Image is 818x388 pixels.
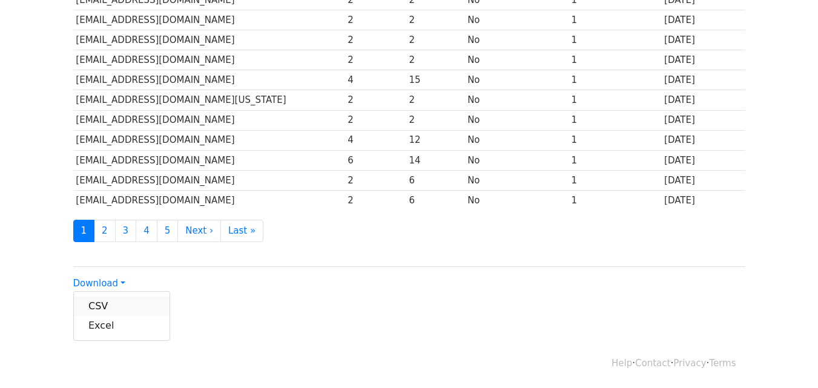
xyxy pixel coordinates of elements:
[345,190,406,210] td: 2
[464,170,568,190] td: No
[464,150,568,170] td: No
[464,50,568,70] td: No
[406,50,465,70] td: 2
[709,358,736,369] a: Terms
[220,220,263,242] a: Last »
[73,110,345,130] td: [EMAIL_ADDRESS][DOMAIN_NAME]
[569,10,661,30] td: 1
[345,90,406,110] td: 2
[345,170,406,190] td: 2
[73,10,345,30] td: [EMAIL_ADDRESS][DOMAIN_NAME]
[73,30,345,50] td: [EMAIL_ADDRESS][DOMAIN_NAME]
[406,30,465,50] td: 2
[345,70,406,90] td: 4
[635,358,670,369] a: Contact
[661,90,745,110] td: [DATE]
[569,150,661,170] td: 1
[406,10,465,30] td: 2
[73,50,345,70] td: [EMAIL_ADDRESS][DOMAIN_NAME]
[464,70,568,90] td: No
[345,150,406,170] td: 6
[406,130,465,150] td: 12
[406,170,465,190] td: 6
[569,50,661,70] td: 1
[73,150,345,170] td: [EMAIL_ADDRESS][DOMAIN_NAME]
[569,30,661,50] td: 1
[661,190,745,210] td: [DATE]
[345,110,406,130] td: 2
[569,70,661,90] td: 1
[661,150,745,170] td: [DATE]
[569,170,661,190] td: 1
[74,297,170,316] a: CSV
[661,70,745,90] td: [DATE]
[464,130,568,150] td: No
[569,190,661,210] td: 1
[612,358,632,369] a: Help
[136,220,157,242] a: 4
[406,150,465,170] td: 14
[661,50,745,70] td: [DATE]
[73,90,345,110] td: [EMAIL_ADDRESS][DOMAIN_NAME][US_STATE]
[464,10,568,30] td: No
[406,90,465,110] td: 2
[569,110,661,130] td: 1
[464,30,568,50] td: No
[661,10,745,30] td: [DATE]
[569,130,661,150] td: 1
[74,316,170,335] a: Excel
[73,170,345,190] td: [EMAIL_ADDRESS][DOMAIN_NAME]
[661,130,745,150] td: [DATE]
[73,278,125,289] a: Download
[94,220,116,242] a: 2
[73,190,345,210] td: [EMAIL_ADDRESS][DOMAIN_NAME]
[406,110,465,130] td: 2
[569,90,661,110] td: 1
[406,70,465,90] td: 15
[157,220,179,242] a: 5
[345,10,406,30] td: 2
[345,130,406,150] td: 4
[115,220,137,242] a: 3
[464,110,568,130] td: No
[73,220,95,242] a: 1
[464,190,568,210] td: No
[73,70,345,90] td: [EMAIL_ADDRESS][DOMAIN_NAME]
[406,190,465,210] td: 6
[345,50,406,70] td: 2
[464,90,568,110] td: No
[661,30,745,50] td: [DATE]
[673,358,706,369] a: Privacy
[73,130,345,150] td: [EMAIL_ADDRESS][DOMAIN_NAME]
[345,30,406,50] td: 2
[661,110,745,130] td: [DATE]
[177,220,221,242] a: Next ›
[757,330,818,388] iframe: Chat Widget
[661,170,745,190] td: [DATE]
